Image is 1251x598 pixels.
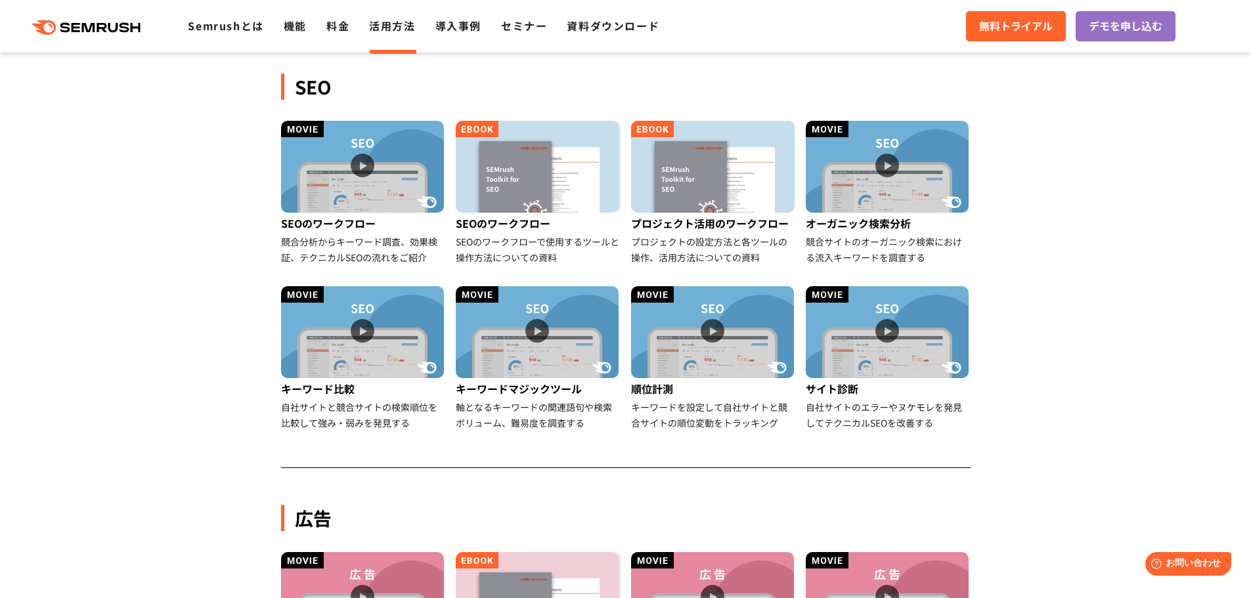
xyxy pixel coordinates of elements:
span: デモを申し込む [1089,18,1162,35]
a: SEOのワークフロー SEOのワークフローで使用するツールと操作方法についての資料 [456,121,621,265]
div: SEOのワークフロー [281,213,446,234]
a: プロジェクト活用のワークフロー プロジェクトの設定方法と各ツールの操作、活用方法についての資料 [631,121,796,265]
div: SEOのワークフローで使用するツールと操作方法についての資料 [456,234,621,265]
div: 順位計測 [631,378,796,399]
div: 軸となるキーワードの関連語句や検索ボリューム、難易度を調査する [456,399,621,431]
a: サイト診断 自社サイトのエラーやヌケモレを発見してテクニカルSEOを改善する [806,286,971,431]
div: プロジェクト活用のワークフロー [631,213,796,234]
div: 競合サイトのオーガニック検索における流入キーワードを調査する [806,234,971,265]
a: SEOのワークフロー 競合分析からキーワード調査、効果検証、テクニカルSEOの流れをご紹介 [281,121,446,265]
div: SEOのワークフロー [456,213,621,234]
div: 競合分析からキーワード調査、効果検証、テクニカルSEOの流れをご紹介 [281,234,446,265]
div: キーワードマジックツール [456,378,621,399]
div: キーワードを設定して自社サイトと競合サイトの順位変動をトラッキング [631,399,796,431]
a: セミナー [501,18,547,33]
div: SEO [281,74,971,100]
span: 無料トライアル [979,18,1053,35]
a: Semrushとは [188,18,263,33]
div: キーワード比較 [281,378,446,399]
a: デモを申し込む [1076,11,1175,41]
a: 活用方法 [369,18,415,33]
div: 広告 [281,505,971,531]
a: 機能 [284,18,307,33]
a: 導入事例 [435,18,481,33]
div: プロジェクトの設定方法と各ツールの操作、活用方法についての資料 [631,234,796,265]
a: オーガニック検索分析 競合サイトのオーガニック検索における流入キーワードを調査する [806,121,971,265]
div: 自社サイトと競合サイトの検索順位を比較して強み・弱みを発見する [281,399,446,431]
a: 無料トライアル [966,11,1066,41]
a: 資料ダウンロード [567,18,659,33]
iframe: Help widget launcher [1134,547,1237,584]
a: 順位計測 キーワードを設定して自社サイトと競合サイトの順位変動をトラッキング [631,286,796,431]
a: 料金 [326,18,349,33]
div: オーガニック検索分析 [806,213,971,234]
div: 自社サイトのエラーやヌケモレを発見してテクニカルSEOを改善する [806,399,971,431]
a: キーワード比較 自社サイトと競合サイトの検索順位を比較して強み・弱みを発見する [281,286,446,431]
a: キーワードマジックツール 軸となるキーワードの関連語句や検索ボリューム、難易度を調査する [456,286,621,431]
div: サイト診断 [806,378,971,399]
